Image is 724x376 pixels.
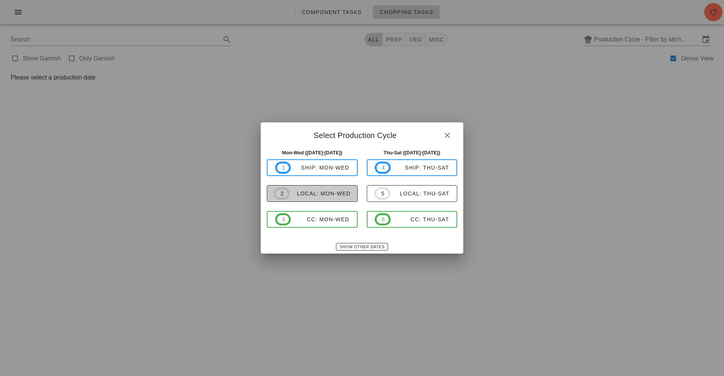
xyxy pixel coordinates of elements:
span: 4 [381,163,384,172]
button: 4ship: Thu-Sat [367,159,458,176]
strong: Mon-Wed ([DATE]-[DATE]) [282,150,342,155]
span: 1 [282,163,285,172]
button: 1ship: Mon-Wed [267,159,358,176]
button: 2local: Mon-Wed [267,185,358,202]
button: 6CC: Thu-Sat [367,211,458,228]
button: Show Other Dates [336,243,388,251]
span: 2 [280,189,283,198]
div: ship: Mon-Wed [291,165,349,171]
span: 6 [381,215,384,224]
div: ship: Thu-Sat [391,165,449,171]
div: local: Thu-Sat [390,190,450,197]
button: 3CC: Mon-Wed [267,211,358,228]
span: Show Other Dates [339,245,385,249]
button: 5local: Thu-Sat [367,185,458,202]
div: Select Production Cycle [261,122,463,146]
div: CC: Thu-Sat [391,216,449,222]
div: CC: Mon-Wed [291,216,349,222]
span: 5 [381,189,384,198]
div: local: Mon-Wed [290,190,351,197]
strong: Thu-Sat ([DATE]-[DATE]) [383,150,440,155]
span: 3 [282,215,285,224]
